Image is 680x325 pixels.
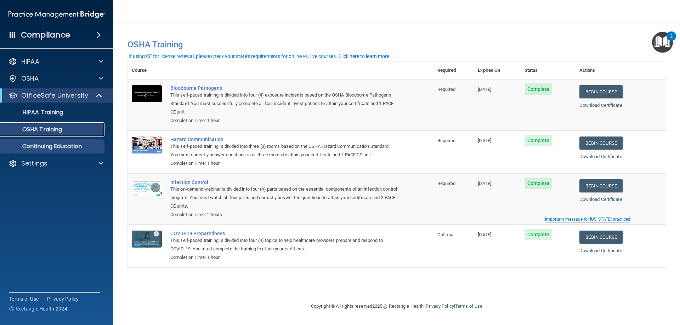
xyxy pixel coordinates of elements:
p: OSHA [21,74,39,83]
p: Settings [21,159,47,168]
span: [DATE] [478,87,491,92]
th: Status [520,62,575,79]
span: Complete [525,178,552,189]
a: Download Certificate [579,103,622,108]
div: Completion Time: 1 hour [170,116,398,125]
div: This self-paced training is divided into four (4) exposure incidents based on the OSHA Bloodborne... [170,91,398,116]
p: Continuing Education [5,143,101,150]
div: Important message for [US_STATE] practices [545,217,630,221]
div: Completion Time: 1 hour [170,159,398,168]
button: If using CE for license renewal, please check your state's requirements for online vs. live cours... [127,53,392,60]
a: Begin Course [579,85,623,98]
div: This on-demand webinar is divided into four (4) parts based on the essential components of an inf... [170,185,398,210]
p: OfficeSafe University [21,91,88,100]
a: Hazard Communication [170,137,398,142]
span: Optional [437,232,454,237]
div: This self-paced training is divided into three (3) rooms based on the OSHA Hazard Communication S... [170,142,398,159]
h4: OSHA Training [127,40,666,50]
a: Terms of Use [455,303,482,309]
th: Required [433,62,474,79]
p: HIPAA Training [5,109,63,116]
a: Download Certificate [579,197,622,202]
a: Privacy Policy [47,295,79,302]
p: HIPAA [21,57,39,66]
span: Ⓒ Rectangle Health 2024 [9,305,67,312]
span: [DATE] [478,232,491,237]
h4: Compliance [21,30,70,40]
a: Terms of Use [9,295,39,302]
a: HIPAA [8,57,103,66]
a: Download Certificate [579,154,622,159]
div: Copyright © All rights reserved 2025 @ Rectangle Health | | [267,295,526,318]
a: Download Certificate [579,248,622,253]
iframe: Drift Widget Chat Controller [557,275,671,303]
button: Open Resource Center, 2 new notifications [652,32,673,53]
div: 2 [670,36,673,45]
a: Settings [8,159,103,168]
th: Expires On [474,62,520,79]
img: PMB logo [8,7,105,22]
a: Bloodborne Pathogens [170,85,398,91]
span: Required [437,138,455,143]
a: OSHA [8,74,103,83]
a: OfficeSafe University [8,91,103,100]
button: Read this if you are a dental practitioner in the state of CA [544,216,631,223]
div: Completion Time: 1 hour [170,253,398,262]
span: [DATE] [478,138,491,143]
span: [DATE] [478,181,491,186]
a: Begin Course [579,231,623,244]
a: Infection Control [170,179,398,185]
div: Completion Time: 2 hours [170,210,398,219]
span: Required [437,87,455,92]
span: Complete [525,83,552,95]
th: Actions [575,62,666,79]
a: Begin Course [579,137,623,150]
a: COVID-19 Preparedness [170,231,398,236]
span: Required [437,181,455,186]
th: Course [127,62,166,79]
span: Complete [525,135,552,146]
a: Privacy Policy [426,303,454,309]
p: OSHA Training [5,126,62,133]
div: This self-paced training is divided into four (4) topics to help healthcare providers prepare and... [170,236,398,253]
a: Begin Course [579,179,623,192]
div: If using CE for license renewal, please check your state's requirements for online vs. live cours... [129,54,391,59]
span: Complete [525,229,552,240]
